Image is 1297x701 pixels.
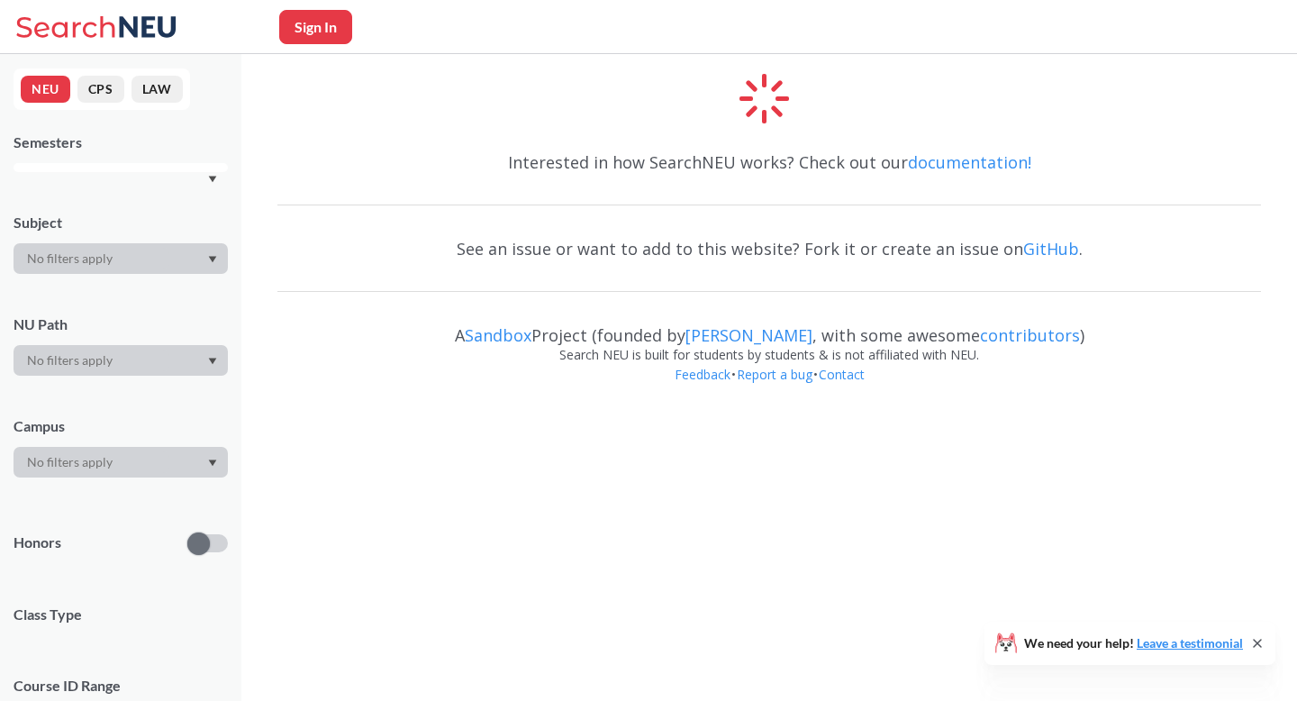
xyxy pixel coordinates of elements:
button: Sign In [279,10,352,44]
button: LAW [132,76,183,103]
svg: Dropdown arrow [208,176,217,183]
a: documentation! [908,151,1031,173]
a: Leave a testimonial [1137,635,1243,651]
div: Semesters [14,132,228,152]
a: Contact [818,366,866,383]
span: Class Type [14,605,228,624]
div: NU Path [14,314,228,334]
a: Report a bug [736,366,813,383]
p: Honors [14,533,61,553]
a: contributors [980,324,1080,346]
div: Dropdown arrow [14,345,228,376]
div: Campus [14,416,228,436]
svg: Dropdown arrow [208,460,217,467]
div: See an issue or want to add to this website? Fork it or create an issue on . [277,223,1261,275]
button: CPS [77,76,124,103]
div: • • [277,365,1261,412]
svg: Dropdown arrow [208,358,217,365]
svg: Dropdown arrow [208,256,217,263]
span: We need your help! [1024,637,1243,650]
p: Course ID Range [14,676,228,696]
a: [PERSON_NAME] [685,324,812,346]
div: Interested in how SearchNEU works? Check out our [277,136,1261,188]
a: Feedback [674,366,731,383]
button: NEU [21,76,70,103]
div: Dropdown arrow [14,447,228,478]
div: Dropdown arrow [14,243,228,274]
a: GitHub [1023,238,1079,259]
div: Subject [14,213,228,232]
div: A Project (founded by , with some awesome ) [277,309,1261,345]
div: Search NEU is built for students by students & is not affiliated with NEU. [277,345,1261,365]
a: Sandbox [465,324,531,346]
